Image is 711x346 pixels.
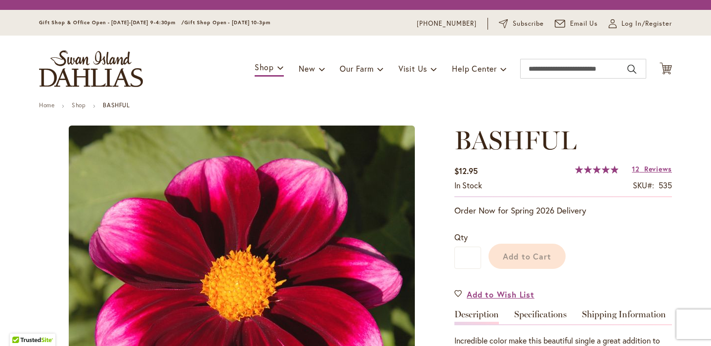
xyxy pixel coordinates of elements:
[72,101,86,109] a: Shop
[399,63,427,74] span: Visit Us
[513,19,544,29] span: Subscribe
[622,19,672,29] span: Log In/Register
[255,62,274,72] span: Shop
[644,164,672,173] span: Reviews
[575,166,619,173] div: 99%
[454,180,482,191] div: Availability
[659,180,672,191] div: 535
[467,289,534,300] span: Add to Wish List
[582,310,666,324] a: Shipping Information
[514,310,567,324] a: Specifications
[103,101,130,109] strong: BASHFUL
[555,19,598,29] a: Email Us
[454,125,577,156] span: BASHFUL
[39,101,54,109] a: Home
[454,205,672,216] p: Order Now for Spring 2026 Delivery
[454,180,482,190] span: In stock
[609,19,672,29] a: Log In/Register
[417,19,477,29] a: [PHONE_NUMBER]
[184,19,270,26] span: Gift Shop Open - [DATE] 10-3pm
[340,63,373,74] span: Our Farm
[452,63,497,74] span: Help Center
[39,19,184,26] span: Gift Shop & Office Open - [DATE]-[DATE] 9-4:30pm /
[454,232,468,242] span: Qty
[39,50,143,87] a: store logo
[570,19,598,29] span: Email Us
[454,289,534,300] a: Add to Wish List
[633,180,654,190] strong: SKU
[632,164,672,173] a: 12 Reviews
[632,164,639,173] span: 12
[499,19,544,29] a: Subscribe
[454,166,478,176] span: $12.95
[299,63,315,74] span: New
[454,310,499,324] a: Description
